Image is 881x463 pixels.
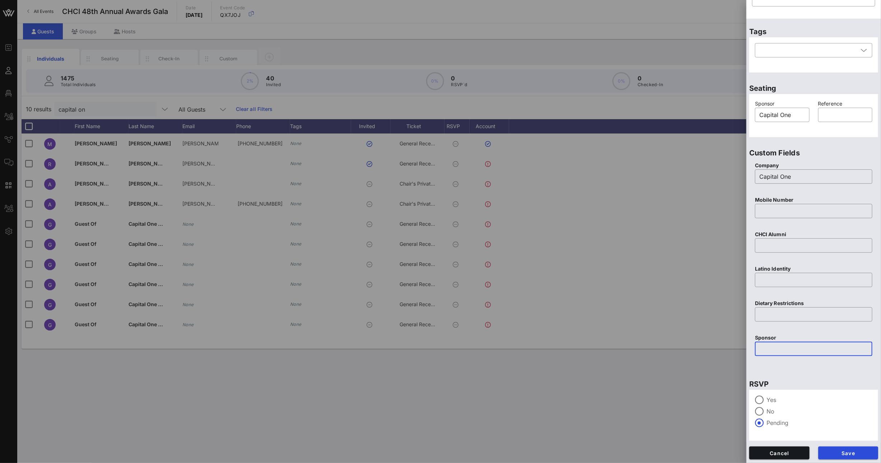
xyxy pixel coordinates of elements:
[818,446,878,459] button: Save
[766,408,872,415] label: No
[824,450,873,456] span: Save
[755,334,872,342] p: Sponsor
[755,100,810,108] p: Sponsor
[749,147,878,159] p: Custom Fields
[755,450,804,456] span: Cancel
[766,419,872,426] label: Pending
[749,446,810,459] button: Cancel
[755,162,872,169] p: Company
[755,265,872,273] p: Latino Identity
[755,299,872,307] p: Dietary Restrictions
[749,378,878,390] p: RSVP
[749,26,878,37] p: Tags
[755,196,872,204] p: Mobile Number
[749,83,878,94] p: Seating
[818,100,873,108] p: Reference
[766,396,872,403] label: Yes
[755,230,872,238] p: CHCI Alumni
